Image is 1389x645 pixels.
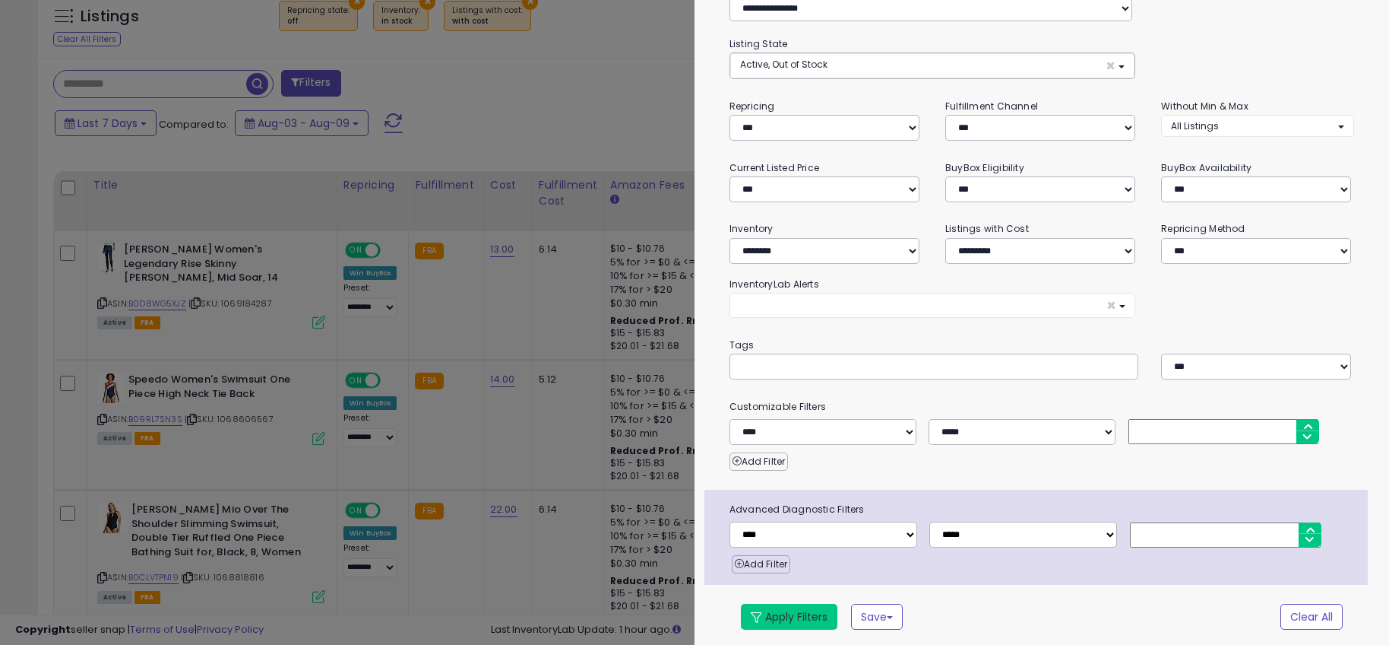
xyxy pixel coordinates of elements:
[729,37,788,50] small: Listing State
[851,604,903,630] button: Save
[718,501,1368,518] span: Advanced Diagnostic Filters
[1161,222,1245,235] small: Repricing Method
[729,161,819,174] small: Current Listed Price
[1161,115,1354,137] button: All Listings
[1106,58,1115,74] span: ×
[741,604,837,630] button: Apply Filters
[1106,297,1116,313] span: ×
[729,293,1136,318] button: ×
[945,222,1029,235] small: Listings with Cost
[740,58,827,71] span: Active, Out of Stock
[945,100,1038,113] small: Fulfillment Channel
[718,337,1366,354] small: Tags
[945,161,1024,174] small: BuyBox Eligibility
[729,222,774,235] small: Inventory
[718,399,1366,415] small: Customizable Filters
[730,53,1135,78] button: Active, Out of Stock ×
[1161,161,1251,174] small: BuyBox Availability
[729,453,788,471] button: Add Filter
[1171,119,1219,132] span: All Listings
[729,100,775,113] small: Repricing
[732,555,790,574] button: Add Filter
[1280,604,1343,630] button: Clear All
[729,278,819,291] small: InventoryLab Alerts
[1161,100,1248,113] small: Without Min & Max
